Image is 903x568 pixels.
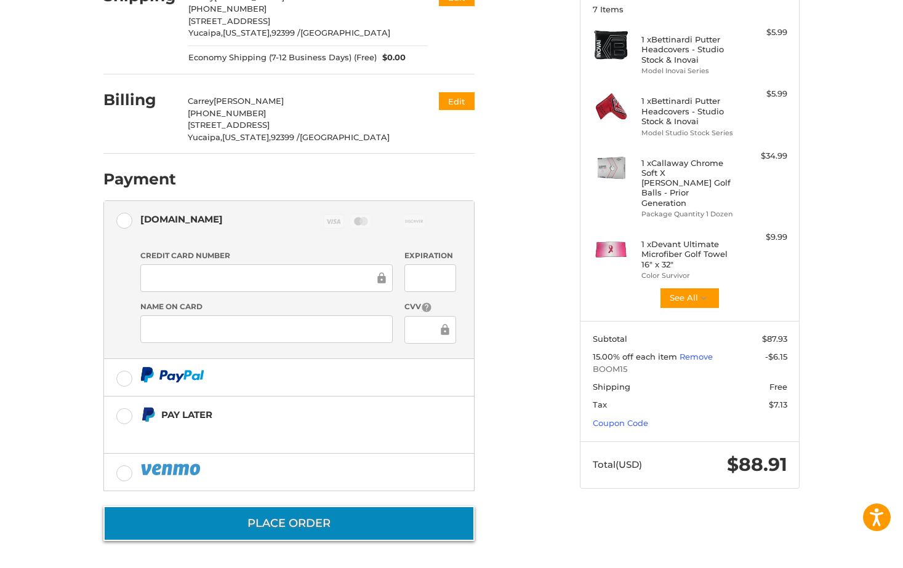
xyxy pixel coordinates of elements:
[300,28,390,37] span: [GEOGRAPHIC_DATA]
[271,132,300,142] span: 92399 /
[641,158,736,208] h4: 1 x Callaway Chrome Soft X [PERSON_NAME] Golf Balls - Prior Generation
[641,270,736,281] li: Color Survivor
[223,28,271,37] span: [US_STATE],
[641,34,736,65] h4: 1 x Bettinardi Putter Headcovers - Studio Stock & Inovai
[140,250,393,261] label: Credit Card Number
[140,301,393,312] label: Name on Card
[103,506,475,541] button: Place Order
[641,128,736,138] li: Model Studio Stock Series
[593,363,787,376] span: BOOM15
[593,418,648,428] a: Coupon Code
[188,16,270,26] span: [STREET_ADDRESS]
[404,301,456,313] label: CVV
[222,132,271,142] span: [US_STATE],
[103,90,175,109] h2: Billing
[765,352,787,361] span: -$6.15
[188,120,270,130] span: [STREET_ADDRESS]
[593,334,627,344] span: Subtotal
[593,4,787,14] h3: 7 Items
[769,400,787,409] span: $7.13
[103,170,176,189] h2: Payment
[188,52,377,64] span: Economy Shipping (7-12 Business Days) (Free)
[739,231,787,243] div: $9.99
[377,52,406,64] span: $0.00
[739,88,787,100] div: $5.99
[140,407,156,422] img: Pay Later icon
[188,96,214,106] span: Carrey
[404,250,456,261] label: Expiration
[739,26,787,39] div: $5.99
[659,287,720,309] button: See All
[188,28,223,37] span: Yucaipa,
[769,382,787,392] span: Free
[593,382,630,392] span: Shipping
[140,367,204,382] img: PayPal icon
[161,404,397,425] div: Pay Later
[188,108,266,118] span: [PHONE_NUMBER]
[593,459,642,470] span: Total (USD)
[140,462,203,477] img: PayPal icon
[439,92,475,110] button: Edit
[214,96,284,106] span: [PERSON_NAME]
[762,334,787,344] span: $87.93
[188,132,222,142] span: Yucaipa,
[641,209,736,219] li: Package Quantity 1 Dozen
[140,209,223,229] div: [DOMAIN_NAME]
[641,66,736,76] li: Model Inovai Series
[739,150,787,162] div: $34.99
[641,239,736,269] h4: 1 x Devant Ultimate Microfiber Golf Towel 16" x 32"
[140,427,398,438] iframe: PayPal Message 1
[680,352,713,361] a: Remove
[188,4,267,14] span: [PHONE_NUMBER]
[727,453,787,476] span: $88.91
[300,132,390,142] span: [GEOGRAPHIC_DATA]
[593,352,680,361] span: 15.00% off each item
[271,28,300,37] span: 92399 /
[593,400,607,409] span: Tax
[641,96,736,126] h4: 1 x Bettinardi Putter Headcovers - Studio Stock & Inovai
